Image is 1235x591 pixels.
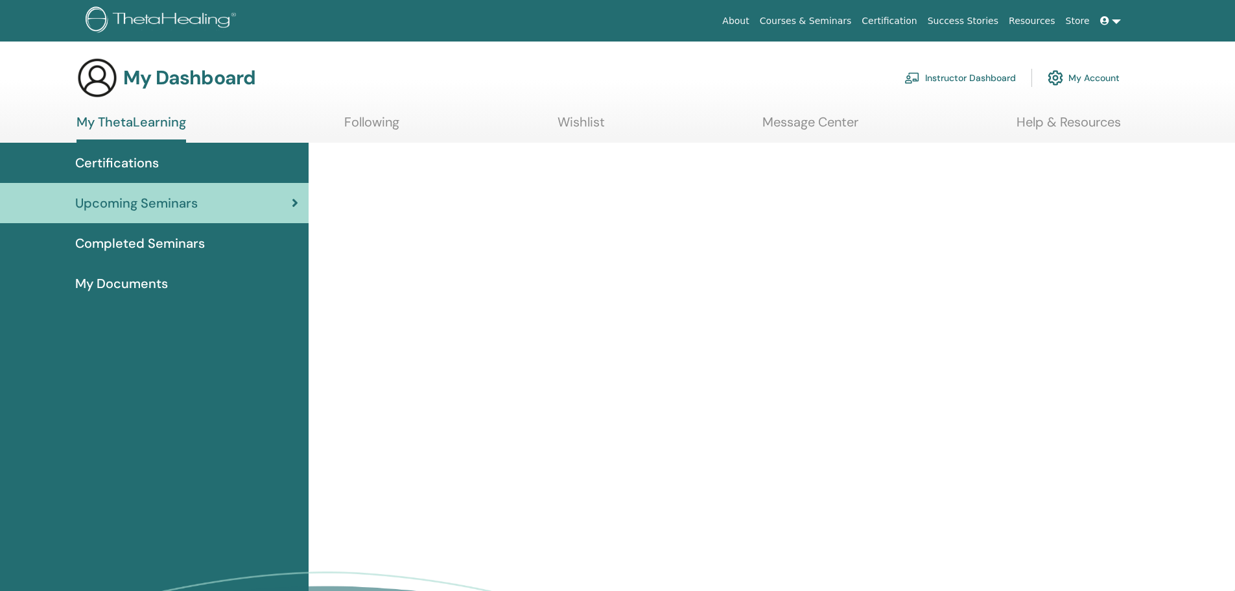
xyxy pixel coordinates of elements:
span: Upcoming Seminars [75,193,198,213]
a: Instructor Dashboard [904,64,1016,92]
a: Certification [856,9,922,33]
a: Wishlist [558,114,605,139]
a: Store [1061,9,1095,33]
a: Success Stories [923,9,1004,33]
a: Courses & Seminars [755,9,857,33]
img: logo.png [86,6,241,36]
a: My Account [1048,64,1120,92]
a: Message Center [762,114,858,139]
span: Certifications [75,153,159,173]
img: cog.svg [1048,67,1063,89]
a: About [717,9,754,33]
a: Following [344,114,399,139]
h3: My Dashboard [123,66,255,90]
img: chalkboard-teacher.svg [904,72,920,84]
a: Help & Resources [1017,114,1121,139]
span: Completed Seminars [75,234,205,253]
a: My ThetaLearning [76,114,186,143]
img: generic-user-icon.jpg [76,57,118,99]
a: Resources [1004,9,1061,33]
span: My Documents [75,274,168,293]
